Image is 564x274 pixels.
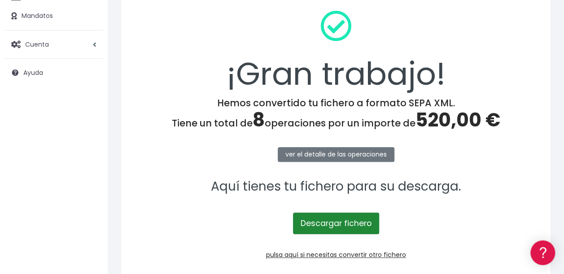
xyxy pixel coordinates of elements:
a: Descargar fichero [293,213,379,234]
span: Cuenta [25,39,49,48]
a: pulsa aquí si necesitas convertir otro fichero [266,250,406,259]
div: ¡Gran trabajo! [133,3,539,97]
a: Mandatos [4,7,103,26]
a: Ayuda [4,63,103,82]
span: Ayuda [23,68,43,77]
a: ver el detalle de las operaciones [278,147,394,162]
span: 520,00 € [415,107,500,133]
span: 8 [253,107,265,133]
h4: Hemos convertido tu fichero a formato SEPA XML. Tiene un total de operaciones por un importe de [133,97,539,131]
a: Cuenta [4,35,103,54]
p: Aquí tienes tu fichero para su descarga. [133,177,539,197]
